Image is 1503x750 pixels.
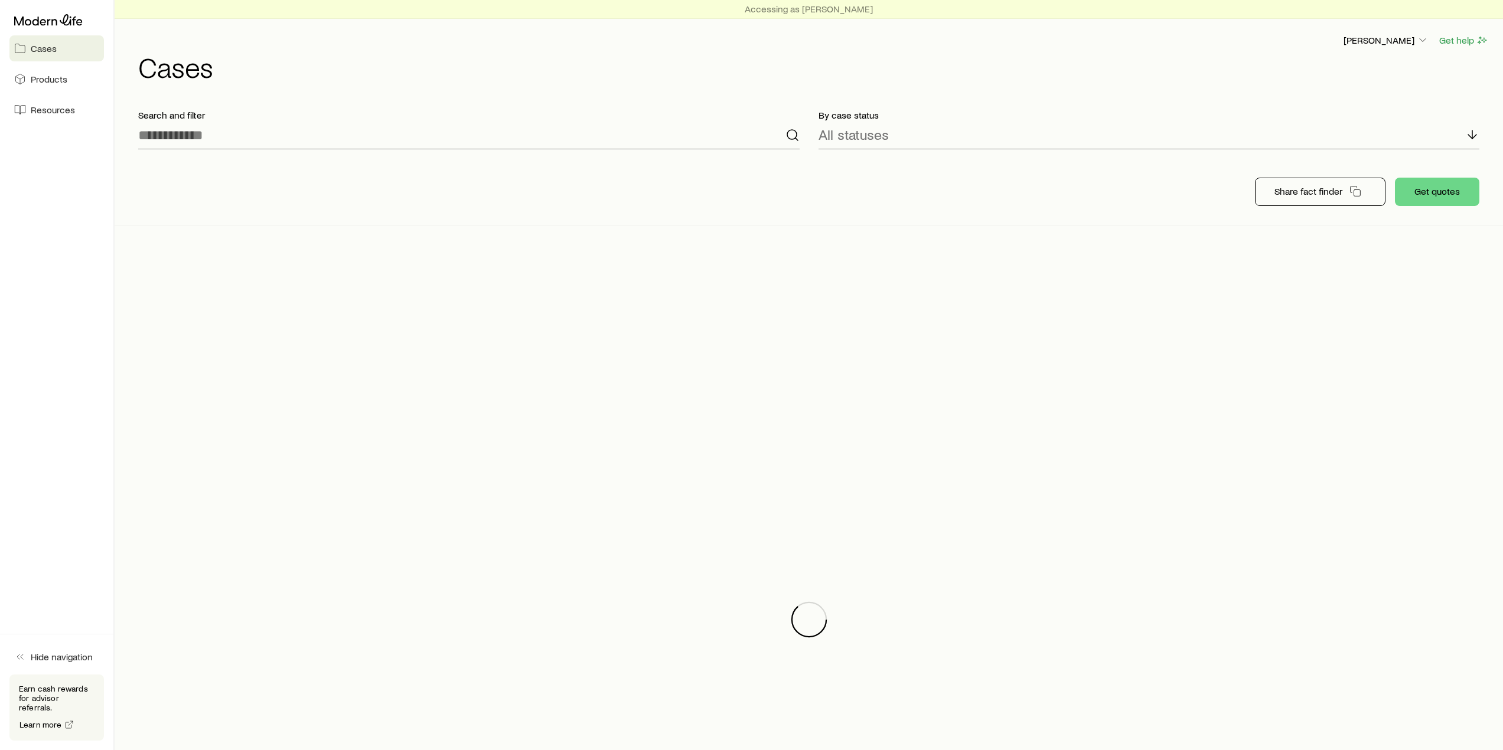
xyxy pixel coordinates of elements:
[9,97,104,123] a: Resources
[9,674,104,741] div: Earn cash rewards for advisor referrals.Learn more
[138,109,800,121] p: Search and filter
[31,42,57,54] span: Cases
[1439,34,1489,47] button: Get help
[1344,34,1429,46] p: [PERSON_NAME]
[19,720,62,729] span: Learn more
[31,651,93,663] span: Hide navigation
[1255,178,1385,206] button: Share fact finder
[19,684,94,712] p: Earn cash rewards for advisor referrals.
[31,73,67,85] span: Products
[1343,34,1429,48] button: [PERSON_NAME]
[819,126,889,143] p: All statuses
[1395,178,1479,206] button: Get quotes
[1274,185,1342,197] p: Share fact finder
[9,66,104,92] a: Products
[31,104,75,116] span: Resources
[9,35,104,61] a: Cases
[9,644,104,670] button: Hide navigation
[138,53,1489,81] h1: Cases
[745,3,873,15] p: Accessing as [PERSON_NAME]
[819,109,1480,121] p: By case status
